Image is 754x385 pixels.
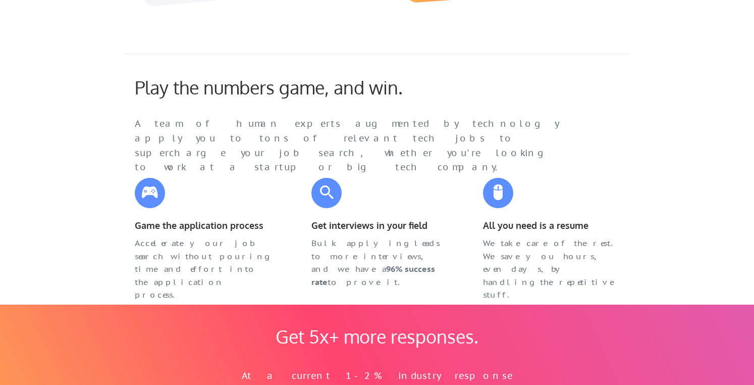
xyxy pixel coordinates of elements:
[266,325,488,347] div: Get 5x+ more responses.
[311,264,437,287] strong: 96% success rate
[483,218,619,233] div: All you need is a resume
[135,237,271,302] div: Accelerate your job search without pouring time and effort into the application process.
[311,237,448,288] div: Bulk applying leads to more interviews, and we have a to prove it.
[311,218,448,233] div: Get interviews in your field
[483,237,619,302] div: We take care of the rest. We save you hours, even days, by handling the repetitive stuff.
[135,76,448,98] div: Play the numbers game, and win.
[135,117,579,175] div: A team of human experts augmented by technology apply you to tons of relevant tech jobs to superc...
[135,218,271,233] div: Game the application process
